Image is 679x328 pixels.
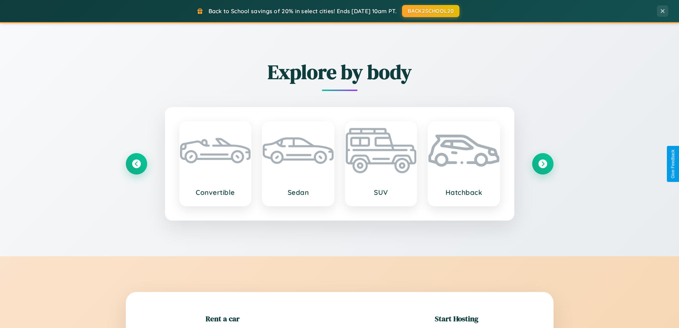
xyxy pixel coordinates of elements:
h2: Rent a car [206,313,240,324]
h3: SUV [353,188,410,197]
h2: Explore by body [126,58,554,86]
button: BACK2SCHOOL20 [402,5,459,17]
h3: Convertible [187,188,244,197]
h3: Sedan [270,188,326,197]
h3: Hatchback [436,188,492,197]
span: Back to School savings of 20% in select cities! Ends [DATE] 10am PT. [209,7,397,15]
h2: Start Hosting [435,313,478,324]
div: Give Feedback [670,150,675,178]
